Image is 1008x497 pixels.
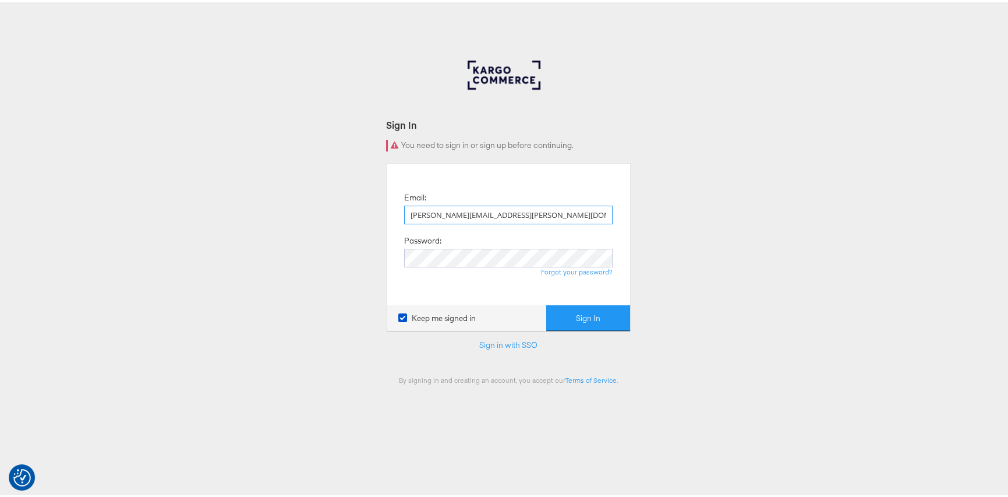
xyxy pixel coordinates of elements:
[404,203,613,222] input: Email
[479,337,537,348] a: Sign in with SSO
[398,311,476,322] label: Keep me signed in
[404,190,426,201] label: Email:
[546,303,630,329] button: Sign In
[386,138,631,149] div: You need to sign in or sign up before continuing.
[541,265,613,274] a: Forgot your password?
[404,233,441,244] label: Password:
[565,373,617,382] a: Terms of Service
[386,373,631,382] div: By signing in and creating an account, you accept our .
[13,467,31,484] img: Revisit consent button
[13,467,31,484] button: Consent Preferences
[386,116,631,129] div: Sign In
